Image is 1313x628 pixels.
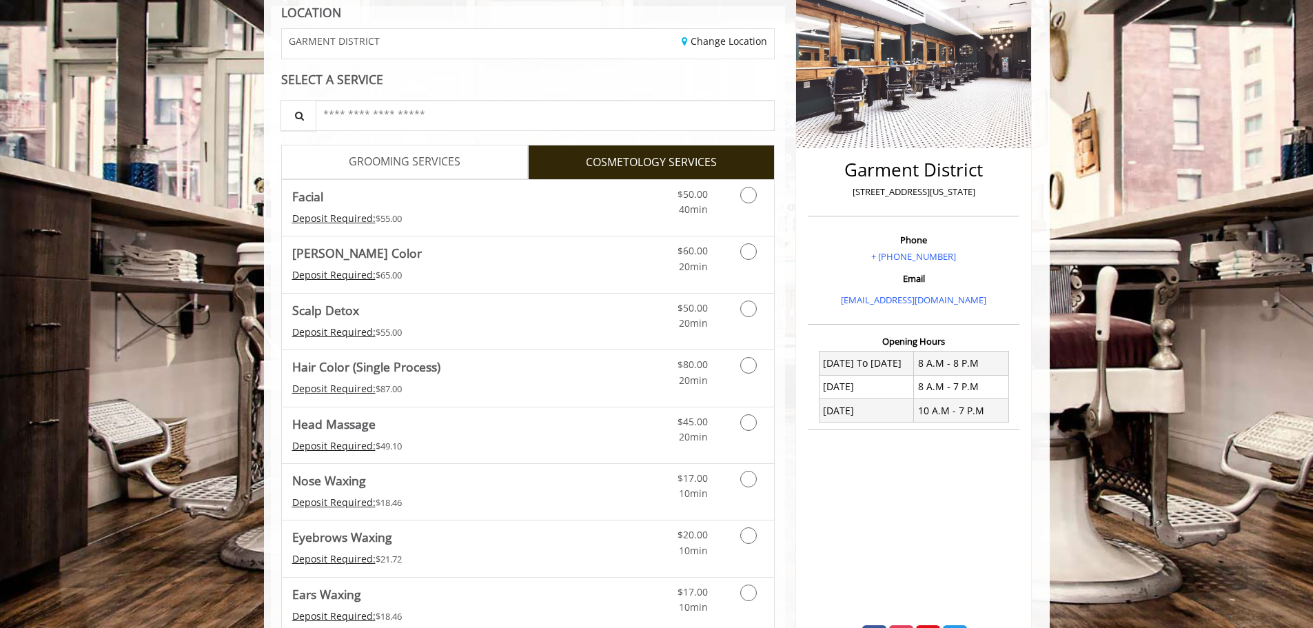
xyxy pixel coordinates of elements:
button: Service Search [281,100,316,131]
b: Head Massage [292,414,376,434]
span: 20min [679,430,708,443]
span: 10min [679,544,708,557]
div: $55.00 [292,211,569,226]
div: $55.00 [292,325,569,340]
span: 20min [679,260,708,273]
b: Ears Waxing [292,585,361,604]
div: $21.72 [292,551,569,567]
span: 20min [679,374,708,387]
span: 10min [679,487,708,500]
h3: Phone [811,235,1016,245]
div: $18.46 [292,609,569,624]
span: This service needs some Advance to be paid before we block your appointment [292,382,376,395]
span: GROOMING SERVICES [349,153,460,171]
a: [EMAIL_ADDRESS][DOMAIN_NAME] [841,294,986,306]
span: $80.00 [678,358,708,371]
span: $17.00 [678,472,708,485]
td: 8 A.M - 7 P.M [914,375,1009,398]
span: $50.00 [678,301,708,314]
span: 20min [679,316,708,330]
span: This service needs some Advance to be paid before we block your appointment [292,552,376,565]
b: Eyebrows Waxing [292,527,392,547]
span: 40min [679,203,708,216]
span: This service needs some Advance to be paid before we block your appointment [292,609,376,622]
h3: Opening Hours [808,336,1019,346]
h3: Email [811,274,1016,283]
b: Hair Color (Single Process) [292,357,440,376]
b: Scalp Detox [292,301,359,320]
span: This service needs some Advance to be paid before we block your appointment [292,268,376,281]
span: $45.00 [678,415,708,428]
span: GARMENT DISTRICT [289,36,380,46]
span: $17.00 [678,585,708,598]
span: This service needs some Advance to be paid before we block your appointment [292,496,376,509]
span: $60.00 [678,244,708,257]
b: [PERSON_NAME] Color [292,243,422,263]
span: This service needs some Advance to be paid before we block your appointment [292,212,376,225]
td: 10 A.M - 7 P.M [914,399,1009,423]
span: This service needs some Advance to be paid before we block your appointment [292,325,376,338]
a: + [PHONE_NUMBER] [871,250,956,263]
div: $65.00 [292,267,569,283]
span: This service needs some Advance to be paid before we block your appointment [292,439,376,452]
a: Change Location [682,34,767,48]
div: $49.10 [292,438,569,454]
b: Facial [292,187,323,206]
b: Nose Waxing [292,471,366,490]
td: [DATE] [819,375,914,398]
div: SELECT A SERVICE [281,73,775,86]
div: $87.00 [292,381,569,396]
td: 8 A.M - 8 P.M [914,352,1009,375]
div: $18.46 [292,495,569,510]
h2: Garment District [811,160,1016,180]
span: $50.00 [678,188,708,201]
span: COSMETOLOGY SERVICES [586,154,717,172]
b: LOCATION [281,4,341,21]
td: [DATE] To [DATE] [819,352,914,375]
span: 10min [679,600,708,614]
span: $20.00 [678,528,708,541]
p: [STREET_ADDRESS][US_STATE] [811,185,1016,199]
td: [DATE] [819,399,914,423]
